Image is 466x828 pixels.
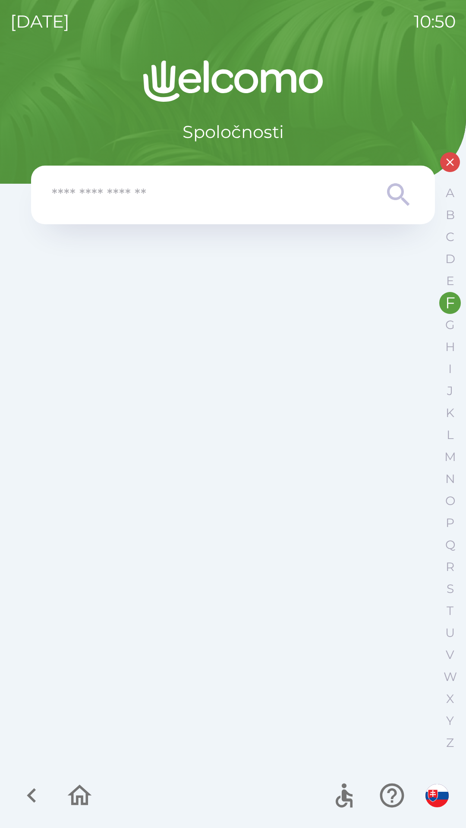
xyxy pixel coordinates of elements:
[183,119,284,145] p: Spoločnosti
[445,625,455,640] p: U
[439,512,461,534] button: P
[439,666,461,688] button: W
[446,559,454,574] p: R
[447,581,454,596] p: S
[439,358,461,380] button: I
[439,336,461,358] button: H
[439,556,461,578] button: R
[446,691,454,706] p: X
[439,534,461,556] button: Q
[446,185,454,201] p: A
[445,493,455,508] p: O
[439,468,461,490] button: N
[445,317,455,332] p: G
[445,295,455,310] p: F
[446,515,454,530] p: P
[446,735,454,750] p: Z
[446,713,454,728] p: Y
[445,339,455,354] p: H
[439,688,461,710] button: X
[31,60,435,102] img: Logo
[425,784,449,807] img: sk flag
[439,314,461,336] button: G
[445,251,455,267] p: D
[444,669,457,684] p: W
[446,273,454,289] p: E
[439,292,461,314] button: F
[444,449,456,464] p: M
[439,270,461,292] button: E
[439,182,461,204] button: A
[446,229,454,245] p: C
[439,226,461,248] button: C
[439,446,461,468] button: M
[446,207,455,223] p: B
[445,537,455,552] p: Q
[446,405,454,420] p: K
[439,600,461,622] button: T
[447,383,453,398] p: J
[446,647,454,662] p: V
[439,578,461,600] button: S
[439,732,461,754] button: Z
[439,644,461,666] button: V
[447,427,453,442] p: L
[439,710,461,732] button: Y
[439,204,461,226] button: B
[448,361,452,376] p: I
[445,471,455,486] p: N
[439,380,461,402] button: J
[439,424,461,446] button: L
[439,490,461,512] button: O
[414,9,456,34] p: 10:50
[447,603,453,618] p: T
[439,622,461,644] button: U
[439,248,461,270] button: D
[439,402,461,424] button: K
[10,9,69,34] p: [DATE]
